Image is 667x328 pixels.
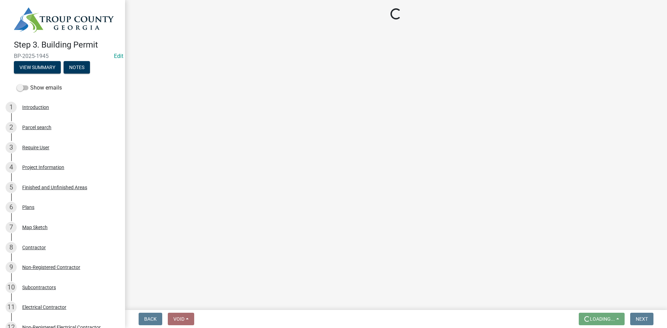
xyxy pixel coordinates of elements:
[22,265,80,270] div: Non-Registered Contractor
[22,245,46,250] div: Contractor
[22,105,49,110] div: Introduction
[579,313,625,325] button: Loading...
[144,316,157,322] span: Back
[590,316,615,322] span: Loading...
[22,305,66,310] div: Electrical Contractor
[64,61,90,74] button: Notes
[114,53,123,59] a: Edit
[630,313,653,325] button: Next
[22,185,87,190] div: Finished and Unfinished Areas
[6,262,17,273] div: 9
[17,84,62,92] label: Show emails
[22,225,48,230] div: Map Sketch
[6,282,17,293] div: 10
[6,222,17,233] div: 7
[6,302,17,313] div: 11
[6,242,17,253] div: 8
[14,53,111,59] span: BP-2025-1945
[14,40,120,50] h4: Step 3. Building Permit
[22,125,51,130] div: Parcel search
[6,202,17,213] div: 6
[6,182,17,193] div: 5
[168,313,194,325] button: Void
[6,142,17,153] div: 3
[14,61,61,74] button: View Summary
[6,102,17,113] div: 1
[636,316,648,322] span: Next
[173,316,184,322] span: Void
[6,122,17,133] div: 2
[114,53,123,59] wm-modal-confirm: Edit Application Number
[6,162,17,173] div: 4
[22,205,34,210] div: Plans
[22,285,56,290] div: Subcontractors
[14,7,114,33] img: Troup County, Georgia
[64,65,90,70] wm-modal-confirm: Notes
[22,165,64,170] div: Project Information
[139,313,162,325] button: Back
[22,145,49,150] div: Require User
[14,65,61,70] wm-modal-confirm: Summary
